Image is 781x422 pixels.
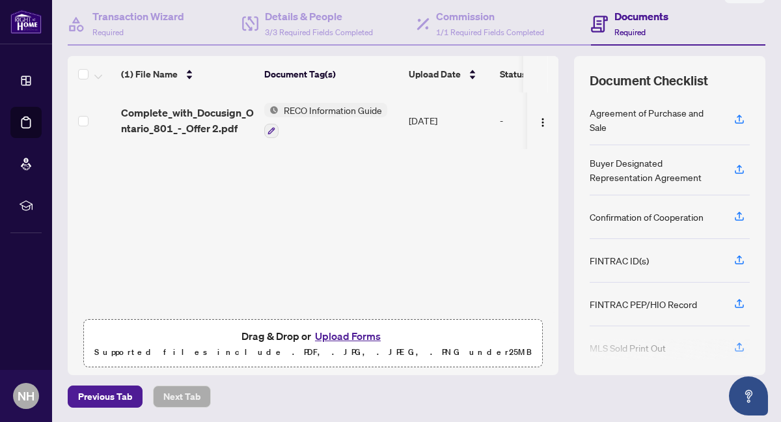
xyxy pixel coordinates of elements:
h4: Documents [614,8,668,24]
span: Complete_with_Docusign_Ontario_801_-_Offer 2.pdf [121,105,254,136]
button: Next Tab [153,386,211,408]
span: Required [614,27,646,37]
span: Document Checklist [590,72,708,90]
div: Buyer Designated Representation Agreement [590,156,719,184]
h4: Commission [436,8,544,24]
div: Confirmation of Cooperation [590,210,704,224]
span: Drag & Drop orUpload FormsSupported files include .PDF, .JPG, .JPEG, .PNG under25MB [84,320,542,368]
span: Drag & Drop or [241,328,385,345]
th: Upload Date [404,56,495,92]
button: Previous Tab [68,386,143,408]
span: 1/1 Required Fields Completed [436,27,544,37]
span: Previous Tab [78,386,132,407]
span: 3/3 Required Fields Completed [265,27,373,37]
h4: Details & People [265,8,373,24]
span: Upload Date [409,67,461,81]
div: FINTRAC PEP/HIO Record [590,297,697,311]
th: (1) File Name [116,56,259,92]
p: Supported files include .PDF, .JPG, .JPEG, .PNG under 25 MB [92,345,534,360]
img: Status Icon [264,103,279,117]
span: Required [92,27,124,37]
div: Agreement of Purchase and Sale [590,105,719,134]
button: Status IconRECO Information Guide [264,103,387,138]
th: Document Tag(s) [259,56,404,92]
img: logo [10,10,42,34]
div: - [500,113,600,128]
button: Open asap [729,376,768,415]
button: Logo [532,110,553,131]
div: FINTRAC ID(s) [590,253,649,268]
th: Status [495,56,605,92]
span: RECO Information Guide [279,103,387,117]
span: (1) File Name [121,67,178,81]
img: Logo [538,117,548,128]
span: Status [500,67,527,81]
h4: Transaction Wizard [92,8,184,24]
span: NH [18,387,34,405]
button: Upload Forms [311,328,385,345]
td: [DATE] [404,92,495,148]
